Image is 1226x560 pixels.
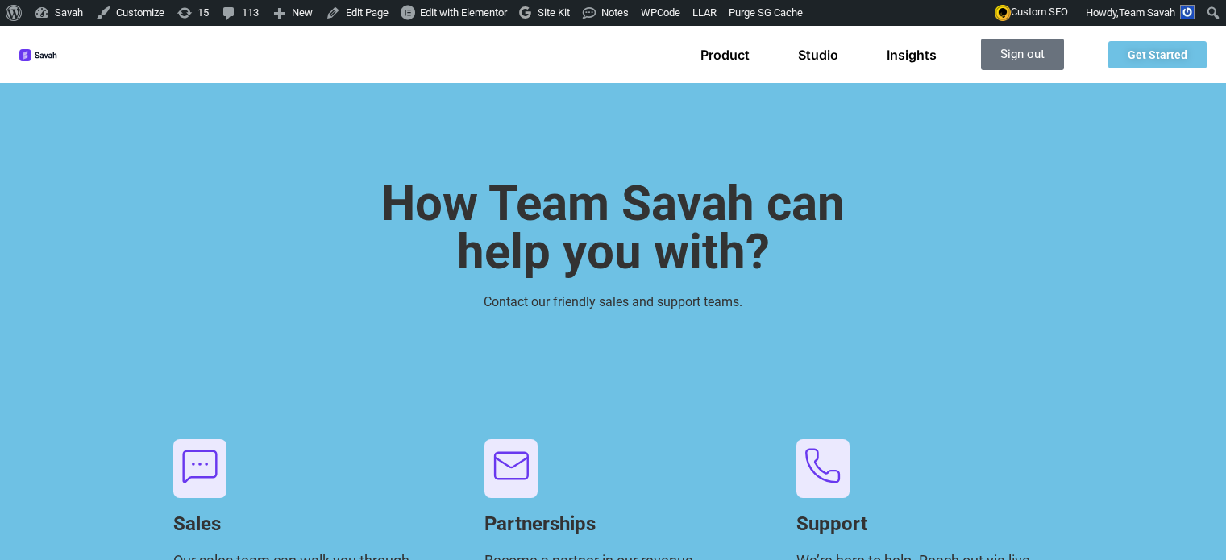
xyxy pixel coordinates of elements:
a: Insights [887,47,937,63]
a: Get Started [1108,41,1207,68]
h2: Support [796,514,1054,533]
a: Product [700,47,750,63]
h2: Partnerships [484,514,742,533]
nav: Menu [700,47,937,63]
a: Studio [798,47,838,63]
a: Sign out [981,39,1064,70]
span: Site Kit [538,6,570,19]
span: Get Started [1128,49,1187,60]
h2: How Team Savah can help you with? [154,180,1073,276]
span: Sign out [1000,48,1045,60]
span: Edit with Elementor [420,6,507,19]
p: Contact our friendly sales and support teams. [154,292,1073,312]
h2: Sales [173,514,430,533]
span: Team Savah [1119,6,1175,19]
